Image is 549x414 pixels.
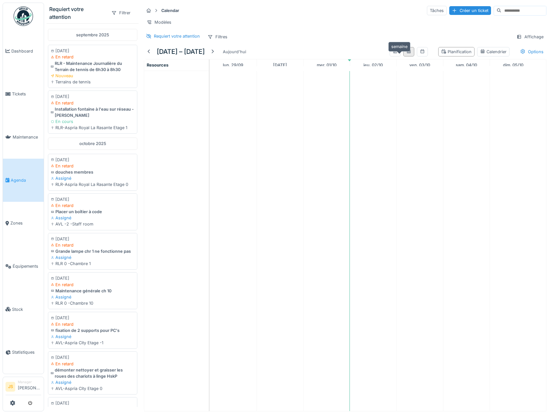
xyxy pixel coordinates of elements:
[51,282,134,288] div: En retard
[11,48,41,54] span: Dashboard
[3,202,44,245] a: Zones
[51,367,134,379] div: démonter nettoyer et graisser les roues des chariots à linge HskP
[3,159,44,202] a: Agenda
[205,32,230,42] div: Filtres
[480,49,507,55] div: Calendrier
[51,73,134,79] div: Nouveau
[12,349,41,355] span: Statistiques
[51,79,134,85] div: Terrains de tennis
[51,202,134,209] div: En retard
[51,209,134,215] div: Placer un boîtier à code
[51,361,134,367] div: En retard
[3,245,44,288] a: Équipements
[51,163,134,169] div: En retard
[3,73,44,116] a: Tickets
[13,263,41,269] span: Équipements
[51,294,134,300] div: Assigné
[51,340,134,346] div: AVL-Aspria City Etage -1
[6,382,15,392] li: JS
[49,5,106,21] div: Requiert votre attention
[18,380,41,394] li: [PERSON_NAME]
[51,236,134,242] div: [DATE]
[51,315,134,321] div: [DATE]
[51,321,134,327] div: En retard
[51,54,134,60] div: En retard
[12,306,41,312] span: Stock
[51,181,134,188] div: RLR-Aspria Royal La Rasante Etage 0
[454,61,479,69] a: 4 octobre 2025
[514,32,546,42] div: Affichage
[13,134,41,140] span: Maintenance
[51,288,134,294] div: Maintenance générale ch 10
[51,242,134,248] div: En retard
[449,6,491,15] div: Créer un ticket
[51,300,134,306] div: RLR 0 -Chambre 10
[51,400,134,406] div: [DATE]
[517,47,546,56] div: Options
[51,327,134,334] div: fixation de 2 supports pour PC's
[408,61,432,69] a: 3 octobre 2025
[51,379,134,385] div: Assigné
[51,407,134,413] div: En retard
[441,49,472,55] div: Planification
[362,61,384,69] a: 2 octobre 2025
[51,157,134,163] div: [DATE]
[154,33,200,39] div: Requiert votre attention
[144,18,174,27] div: Modèles
[51,125,134,131] div: RLR-Aspria Royal La Rasante Etage 1
[3,288,44,331] a: Stock
[51,196,134,202] div: [DATE]
[221,61,245,69] a: 29 septembre 2025
[51,60,134,73] div: RLR - Maintenance Journalière du Terrain de tennis de 6h30 à 8h30
[147,63,168,67] span: Resources
[11,177,41,183] span: Agenda
[220,47,249,56] div: Aujourd'hui
[51,169,134,175] div: douches membres
[271,61,289,69] a: 30 septembre 2025
[51,100,134,106] div: En retard
[51,215,134,221] div: Assigné
[48,29,137,41] div: septembre 2025
[157,48,205,55] h5: [DATE] – [DATE]
[109,8,133,18] div: Filtrer
[51,275,134,281] div: [DATE]
[48,138,137,150] div: octobre 2025
[51,118,134,125] div: En cours
[6,380,41,395] a: JS Manager[PERSON_NAME]
[14,6,33,26] img: Badge_color-CXgf-gQk.svg
[51,354,134,360] div: [DATE]
[388,42,410,51] div: semaine
[51,254,134,261] div: Assigné
[159,7,182,14] strong: Calendar
[315,61,338,69] a: 1 octobre 2025
[12,91,41,97] span: Tickets
[51,334,134,340] div: Assigné
[3,30,44,73] a: Dashboard
[3,116,44,159] a: Maintenance
[51,48,134,54] div: [DATE]
[51,248,134,254] div: Grande lampe chr 1 ne fonctionne pas
[51,175,134,181] div: Assigné
[51,261,134,267] div: RLR 0 -Chambre 1
[18,380,41,384] div: Manager
[10,220,41,226] span: Zones
[51,93,134,100] div: [DATE]
[51,221,134,227] div: AVL -2 -Staff room
[427,6,447,15] div: Tâches
[3,331,44,374] a: Statistiques
[51,106,134,118] div: Installation fontaine à l'eau sur réseau - [PERSON_NAME]
[51,385,134,392] div: AVL-Aspria City Etage 0
[501,61,525,69] a: 5 octobre 2025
